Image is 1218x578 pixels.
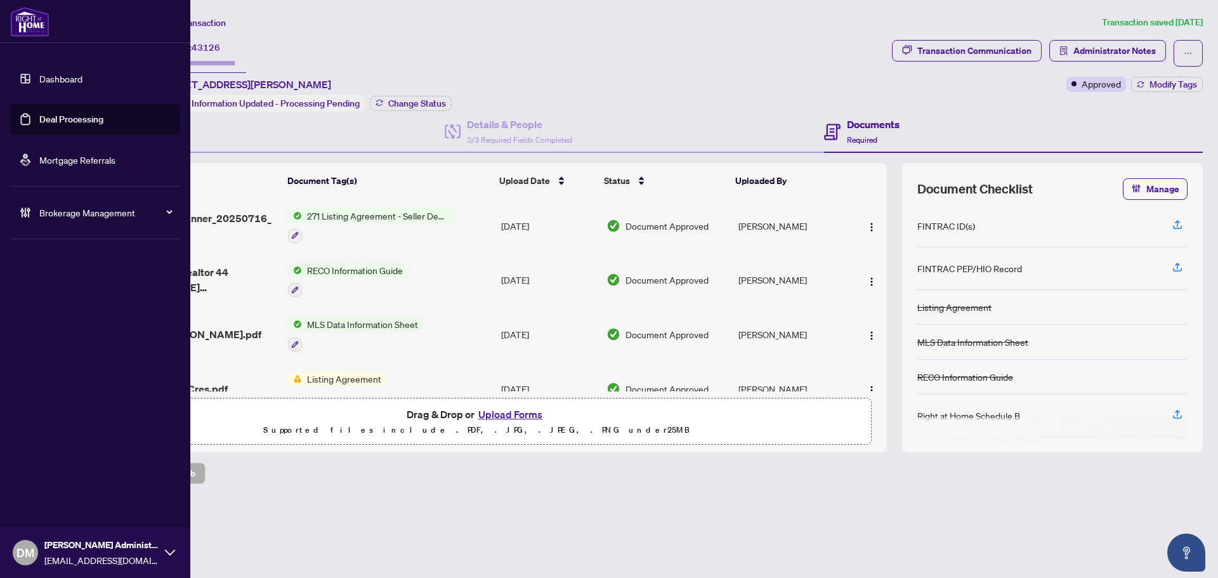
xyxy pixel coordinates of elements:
div: RECO Information Guide [917,370,1013,384]
img: Status Icon [288,209,302,223]
button: Change Status [370,96,452,111]
img: Logo [867,277,877,287]
span: 3/3 Required Fields Completed [467,135,572,145]
span: Document Approved [625,327,709,341]
button: Administrator Notes [1049,40,1166,62]
span: Information Updated - Processing Pending [192,98,360,109]
span: Document Checklist [917,180,1033,198]
span: solution [1059,46,1068,55]
img: Status Icon [288,317,302,331]
img: Logo [867,331,877,341]
span: DM [16,544,34,562]
img: Logo [867,222,877,232]
span: Document Approved [625,382,709,396]
img: Logo [867,385,877,395]
span: View Transaction [158,17,226,29]
img: Document Status [606,219,620,233]
img: logo [10,6,49,37]
span: Required [847,135,877,145]
td: [PERSON_NAME] [733,307,849,362]
td: [DATE] [496,362,601,416]
th: Upload Date [494,163,599,199]
a: Dashboard [39,73,82,84]
span: MLS Data Information Sheet [302,317,423,331]
button: Logo [861,379,882,399]
div: MLS Data Information Sheet [917,335,1028,349]
button: Logo [861,324,882,345]
span: RECO Information Guide [302,263,408,277]
h4: Documents [847,117,900,132]
button: Status IconRECO Information Guide [288,263,408,298]
a: Mortgage Referrals [39,154,115,166]
article: Transaction saved [DATE] [1102,15,1203,30]
img: Document Status [606,273,620,287]
span: Change Status [388,99,446,108]
img: Document Status [606,382,620,396]
span: Drag & Drop orUpload FormsSupported files include .PDF, .JPG, .JPEG, .PNG under25MB [82,398,871,445]
td: [DATE] [496,199,601,253]
button: Transaction Communication [892,40,1042,62]
span: Manage [1146,179,1179,199]
td: [PERSON_NAME] [733,253,849,308]
span: [PERSON_NAME] Administrator [44,538,159,552]
div: FINTRAC PEP/HIO Record [917,261,1022,275]
span: [EMAIL_ADDRESS][DOMAIN_NAME] [44,553,159,567]
button: Modify Tags [1131,77,1203,92]
th: (4) File Name [112,163,282,199]
button: Upload Forms [475,406,546,423]
button: Status IconMLS Data Information Sheet [288,317,423,351]
span: Upload Date [499,174,550,188]
a: Deal Processing [39,114,103,125]
span: Document Approved [625,273,709,287]
td: [DATE] [496,253,601,308]
span: Drag & Drop or [407,406,546,423]
button: Status Icon271 Listing Agreement - Seller Designated Representation Agreement Authority to Offer ... [288,209,452,243]
button: Open asap [1167,534,1205,572]
span: Working with Realtor 44 [PERSON_NAME] mississaugascanner_20250709_140842.pdf [117,265,278,295]
span: Modify Tags [1149,80,1197,89]
td: [DATE] [496,307,601,362]
div: Listing Agreement [917,300,992,314]
th: Document Tag(s) [282,163,494,199]
div: Status: [157,95,365,112]
span: Listing Agreement [302,372,386,386]
span: Status [604,174,630,188]
img: Status Icon [288,263,302,277]
span: Document Approved [625,219,709,233]
h4: Details & People [467,117,572,132]
div: Right at Home Schedule B [917,409,1020,423]
span: [STREET_ADDRESS][PERSON_NAME] [157,77,331,92]
button: Status IconListing Agreement [288,372,386,406]
span: 271 Listing Agreement - Seller Designated Representation Agreement Authority to Offer for Sale [302,209,452,223]
span: 43126 [192,42,220,53]
span: Approved [1082,77,1121,91]
span: Administrator Notes [1073,41,1156,61]
button: Logo [861,216,882,236]
span: ellipsis [1184,49,1193,58]
button: Manage [1123,178,1188,200]
p: Supported files include .PDF, .JPG, .JPEG, .PNG under 25 MB [89,423,863,438]
img: Status Icon [288,372,302,386]
td: [PERSON_NAME] [733,362,849,416]
div: Transaction Communication [917,41,1031,61]
span: Brokerage Management [39,206,171,220]
th: Uploaded By [730,163,846,199]
img: Document Status [606,327,620,341]
span: mississaugascanner_20250716_151046.pdf [117,211,278,241]
div: FINTRAC ID(s) [917,219,975,233]
th: Status [599,163,730,199]
button: Logo [861,270,882,290]
td: [PERSON_NAME] [733,199,849,253]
